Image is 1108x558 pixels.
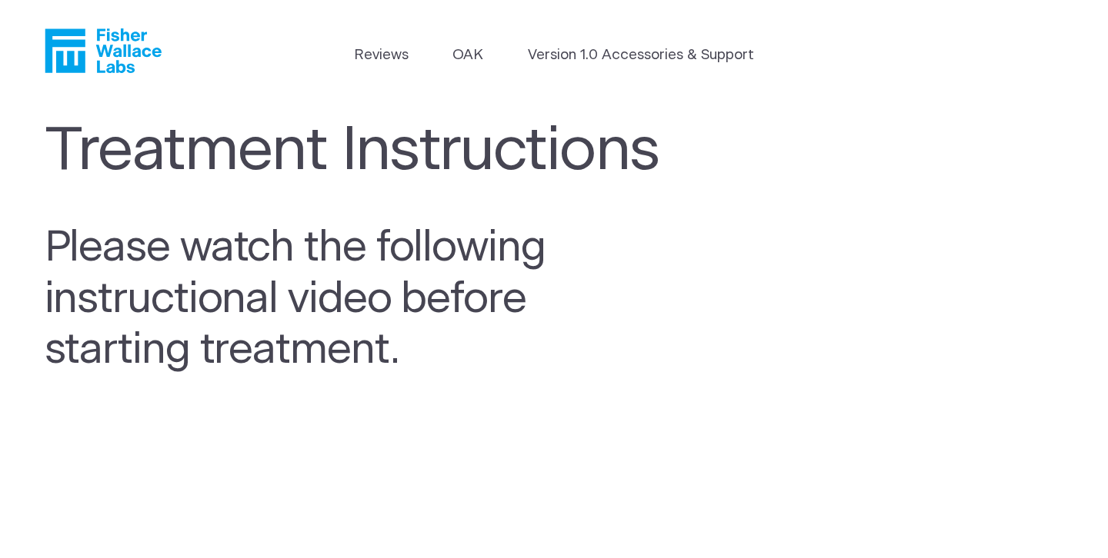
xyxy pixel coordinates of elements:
[45,222,614,376] h2: Please watch the following instructional video before starting treatment.
[452,45,483,66] a: OAK
[354,45,409,66] a: Reviews
[528,45,754,66] a: Version 1.0 Accessories & Support
[45,116,685,187] h1: Treatment Instructions
[45,28,162,73] a: Fisher Wallace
